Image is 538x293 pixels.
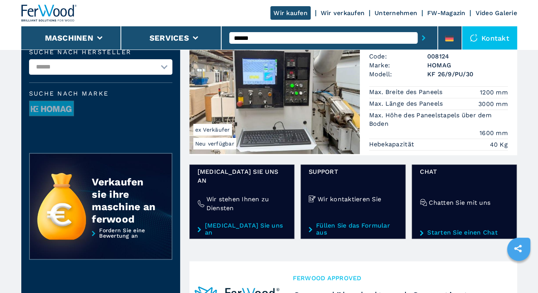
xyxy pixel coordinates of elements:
[318,195,381,204] h4: Wir kontaktieren Sie
[480,88,508,97] em: 1200 mm
[470,34,478,42] img: Kontakt
[198,167,286,185] span: [MEDICAL_DATA] Sie uns an
[309,167,397,176] span: Support
[198,222,286,236] a: [MEDICAL_DATA] Sie uns an
[418,29,430,47] button: submit-button
[92,176,156,225] div: Verkaufen sie ihre maschine an ferwood
[480,129,508,137] em: 1600 mm
[375,9,417,17] a: Unternehmen
[475,9,517,17] a: Video Galerie
[420,167,509,176] span: Chat
[427,52,508,61] h3: 008124
[270,6,311,20] a: Wir kaufen
[369,111,508,129] p: Max. Höhe des Paneelstapels über dem Boden
[321,9,364,17] a: Wir verkaufen
[427,70,508,79] h3: KF 26/9/PU/30
[193,138,236,149] span: Neu verfügbar
[309,195,316,202] img: Wir kontaktieren Sie
[369,52,427,61] span: Code:
[420,199,427,206] img: Chatten Sie mit uns
[369,88,445,96] p: Max. Breite des Paneels
[293,274,505,283] span: Ferwood Approved
[150,33,189,43] button: Services
[427,61,508,70] h3: HOMAG
[45,33,93,43] button: Maschinen
[369,99,445,108] p: Max. Länge des Paneels
[505,258,532,287] iframe: Chat
[29,228,172,260] a: Fordern Sie eine Bewertung an
[29,49,172,55] label: Suche nach Hersteller
[198,200,205,207] img: Wir stehen Ihnen zu Diensten
[462,26,517,50] div: Kontakt
[189,22,517,155] a: Kantenanleim- und Bearbeitungslinie HOMAG KF 26/9/PU/30Neu verfügbarex VerkäuferKantenanleim- und...
[193,124,232,135] span: ex Verkäufer
[29,91,172,97] span: Suche nach Marke
[29,101,74,117] img: image
[478,99,508,108] em: 3000 mm
[490,140,507,149] em: 40 Kg
[420,229,509,236] a: Starten Sie einen Chat
[189,22,360,154] img: Kantenanleim- und Bearbeitungslinie HOMAG KF 26/9/PU/30
[369,140,416,149] p: Hebekapazität
[309,222,397,236] a: Füllen Sie das Formular aus
[206,195,286,212] h4: Wir stehen Ihnen zu Diensten
[508,239,528,258] a: sharethis
[369,61,427,70] span: Marke:
[429,198,490,207] h4: Chatten Sie mit uns
[21,5,77,22] img: Ferwood
[369,70,427,79] span: Modell:
[427,9,466,17] a: FW-Magazin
